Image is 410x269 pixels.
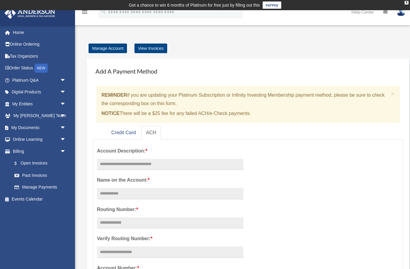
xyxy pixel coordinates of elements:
[60,98,72,110] span: arrow_drop_down
[141,126,161,140] a: ACH
[18,160,21,167] span: $
[263,2,281,9] a: survey
[396,8,405,16] img: User Pic
[4,110,75,122] a: My [PERSON_NAME] Teamarrow_drop_down
[97,86,399,122] div: if you are updating your Platinum Subscription or Infinity Investing Membership payment method, p...
[4,122,75,134] a: My Documentsarrow_drop_down
[4,134,75,146] a: Online Learningarrow_drop_down
[101,111,119,116] strong: NOTICE
[4,50,75,62] a: Tax Organizers
[4,86,75,98] a: Digital Productsarrow_drop_down
[4,74,75,86] a: Platinum Q&Aarrow_drop_down
[3,7,57,19] img: Anderson Advisors Platinum Portal
[405,1,408,5] div: close
[134,44,167,53] a: View Invoices
[81,11,88,16] a: menu
[4,26,75,38] a: Home
[89,44,127,53] a: Manage Account
[4,38,75,50] a: Online Ordering
[101,109,389,118] p: There will be a $25 fee for any failed ACH/e-Check payments.
[8,157,75,170] a: $Open Invoices
[8,169,75,181] a: Past Invoices
[35,64,48,73] div: NEW
[100,8,107,15] i: search
[60,122,72,134] span: arrow_drop_down
[81,8,88,16] i: menu
[60,145,72,158] span: arrow_drop_down
[4,193,75,205] a: Events Calendar
[391,90,395,97] span: ×
[101,92,127,98] strong: REMINDER
[93,65,403,78] h4: Add A Payment Method
[60,86,72,98] span: arrow_drop_down
[60,110,72,122] span: arrow_drop_down
[129,2,260,9] div: Get a chance to win 6 months of Platinum for free just by filling out this
[8,181,72,193] a: Manage Payments
[107,126,141,140] a: Credit Card
[97,205,243,214] label: Routing Number:
[60,134,72,146] span: arrow_drop_down
[97,147,243,155] label: Account Description:
[97,176,243,184] label: Name on the Account:
[391,90,395,97] button: Close
[97,234,243,243] label: Verify Routing Number:
[60,74,72,86] span: arrow_drop_down
[4,145,75,157] a: Billingarrow_drop_down
[4,62,75,74] a: Order StatusNEW
[4,98,75,110] a: My Entitiesarrow_drop_down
